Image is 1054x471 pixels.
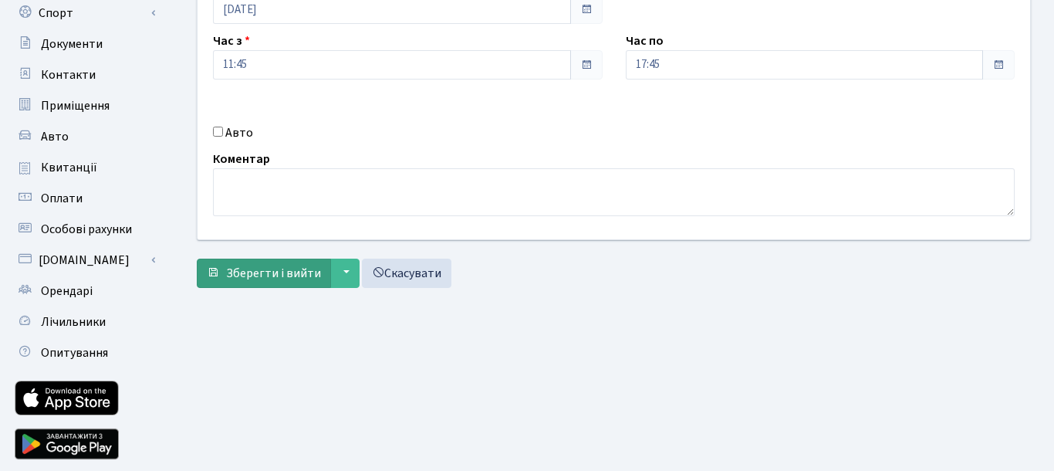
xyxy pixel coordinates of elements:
span: Приміщення [41,97,110,114]
label: Час з [213,32,250,50]
span: Контакти [41,66,96,83]
span: Лічильники [41,313,106,330]
a: Скасувати [362,259,451,288]
a: Лічильники [8,307,162,337]
label: Коментар [213,150,270,168]
span: Авто [41,128,69,145]
a: Квитанції [8,152,162,183]
span: Оплати [41,190,83,207]
label: Час по [626,32,664,50]
span: Квитанції [41,159,97,176]
span: Документи [41,36,103,53]
span: Орендарі [41,283,93,300]
a: Оплати [8,183,162,214]
span: Зберегти і вийти [226,265,321,282]
label: Авто [225,124,253,142]
a: [DOMAIN_NAME] [8,245,162,276]
a: Контакти [8,59,162,90]
a: Опитування [8,337,162,368]
a: Авто [8,121,162,152]
button: Зберегти і вийти [197,259,331,288]
a: Орендарі [8,276,162,307]
a: Документи [8,29,162,59]
a: Особові рахунки [8,214,162,245]
span: Опитування [41,344,108,361]
a: Приміщення [8,90,162,121]
span: Особові рахунки [41,221,132,238]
